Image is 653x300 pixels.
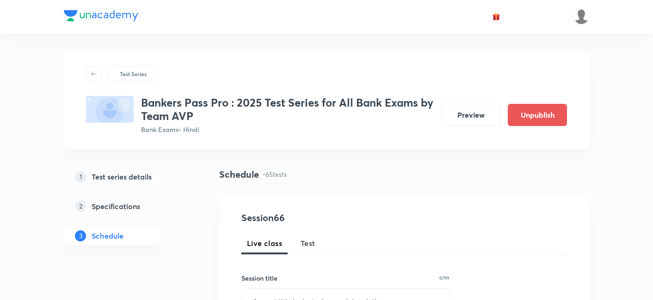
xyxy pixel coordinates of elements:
h4: Session 66 [241,211,410,225]
p: • 65 tests [263,169,287,179]
button: avatar [489,9,504,24]
p: Bank Exams • Hindi [141,125,434,134]
img: fallback-thumbnail.png [86,96,134,123]
h4: Schedule [219,168,259,181]
a: 2Specifications [64,197,190,216]
p: 0/99 [439,276,450,280]
button: Preview [441,104,500,126]
h6: Session title [241,273,277,283]
p: 3 [75,230,86,241]
p: 2 [75,201,86,212]
p: Test Series [120,70,147,78]
h5: Schedule [92,230,123,241]
img: Drishti Chauhan [573,9,589,24]
h3: Bankers Pass Pro : 2025 Test Series for All Bank Exams by Team AVP [141,96,434,123]
p: 1 [75,171,86,182]
h5: Specifications [92,201,140,212]
span: Test [301,238,315,249]
span: Live class [247,238,282,249]
img: avatar [492,12,500,21]
h5: Test series details [92,171,152,182]
button: Unpublish [508,104,567,126]
a: Company Logo [64,10,138,24]
a: 1Test series details [64,168,190,186]
img: Company Logo [64,10,138,21]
